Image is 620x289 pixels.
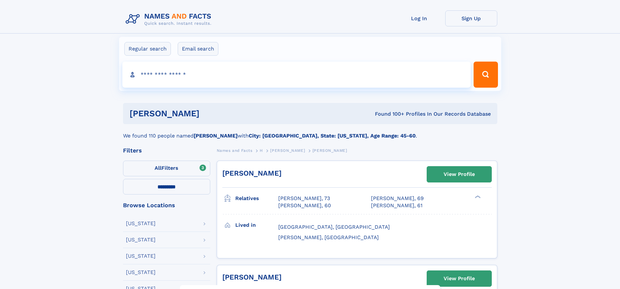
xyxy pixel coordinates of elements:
[194,133,238,139] b: [PERSON_NAME]
[126,237,156,242] div: [US_STATE]
[260,146,263,154] a: H
[270,148,305,153] span: [PERSON_NAME]
[445,10,497,26] a: Sign Up
[427,271,491,286] a: View Profile
[444,167,475,182] div: View Profile
[287,110,491,118] div: Found 100+ Profiles In Our Records Database
[278,202,331,209] a: [PERSON_NAME], 60
[371,202,422,209] a: [PERSON_NAME], 61
[278,234,379,240] span: [PERSON_NAME], [GEOGRAPHIC_DATA]
[123,10,217,28] img: Logo Names and Facts
[222,169,282,177] a: [PERSON_NAME]
[473,195,481,199] div: ❯
[123,161,210,176] label: Filters
[124,42,171,56] label: Regular search
[123,148,210,153] div: Filters
[126,221,156,226] div: [US_STATE]
[122,62,471,88] input: search input
[126,253,156,259] div: [US_STATE]
[217,146,253,154] a: Names and Facts
[444,271,475,286] div: View Profile
[474,62,498,88] button: Search Button
[260,148,263,153] span: H
[278,224,390,230] span: [GEOGRAPHIC_DATA], [GEOGRAPHIC_DATA]
[178,42,218,56] label: Email search
[155,165,161,171] span: All
[393,10,445,26] a: Log In
[249,133,416,139] b: City: [GEOGRAPHIC_DATA], State: [US_STATE], Age Range: 45-60
[126,270,156,275] div: [US_STATE]
[130,109,287,118] h1: [PERSON_NAME]
[278,195,330,202] a: [PERSON_NAME], 73
[222,273,282,281] a: [PERSON_NAME]
[123,124,497,140] div: We found 110 people named with .
[427,166,491,182] a: View Profile
[371,195,424,202] a: [PERSON_NAME], 69
[235,220,278,231] h3: Lived in
[235,193,278,204] h3: Relatives
[312,148,347,153] span: [PERSON_NAME]
[123,202,210,208] div: Browse Locations
[270,146,305,154] a: [PERSON_NAME]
